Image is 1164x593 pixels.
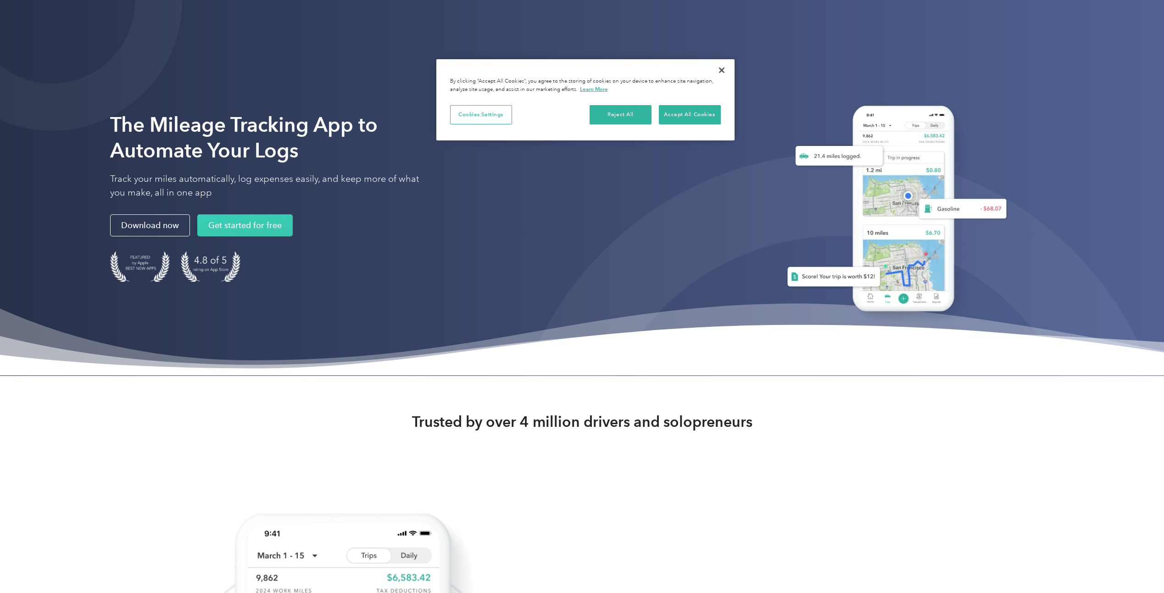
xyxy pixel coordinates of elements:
[580,86,608,92] a: More information about your privacy, opens in a new tab
[773,96,1014,325] img: Everlance, mileage tracker app, expense tracking app
[110,252,170,282] img: Badge for Featured by Apple Best New Apps
[197,215,293,237] a: Get started for free
[110,215,190,237] a: Download now
[181,252,240,282] img: 4.9 out of 5 stars on the app store
[450,78,721,94] div: By clicking “Accept All Cookies”, you agree to the storing of cookies on your device to enhance s...
[110,112,378,162] strong: The Mileage Tracking App to Automate Your Logs
[659,105,721,124] button: Accept All Cookies
[412,413,752,431] strong: Trusted by over 4 million drivers and solopreneurs
[110,173,431,200] p: Track your miles automatically, log expenses easily, and keep more of what you make, all in one app
[590,105,652,124] button: Reject All
[436,59,735,140] div: Privacy
[436,59,735,140] div: Cookie banner
[450,105,512,124] button: Cookies Settings
[712,60,732,80] button: Close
